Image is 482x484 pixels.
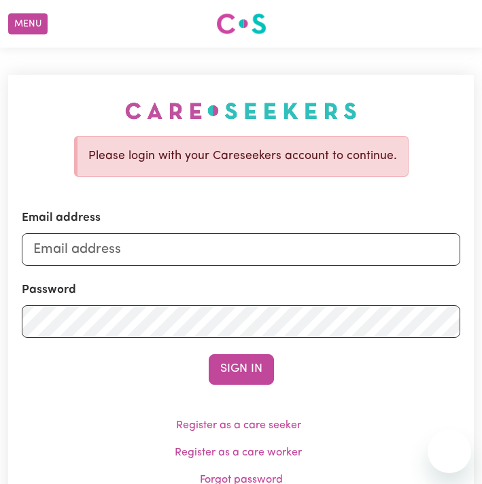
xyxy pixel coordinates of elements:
label: Email address [22,209,101,227]
a: Careseekers logo [216,8,266,39]
button: Sign In [209,354,274,384]
a: Register as a care worker [175,447,302,458]
p: Please login with your Careseekers account to continue. [88,148,397,165]
label: Password [22,282,76,300]
button: Menu [8,14,48,35]
img: Careseekers logo [216,12,266,36]
input: Email address [22,233,460,266]
a: Register as a care seeker [176,420,301,431]
iframe: Button to launch messaging window [428,430,471,473]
